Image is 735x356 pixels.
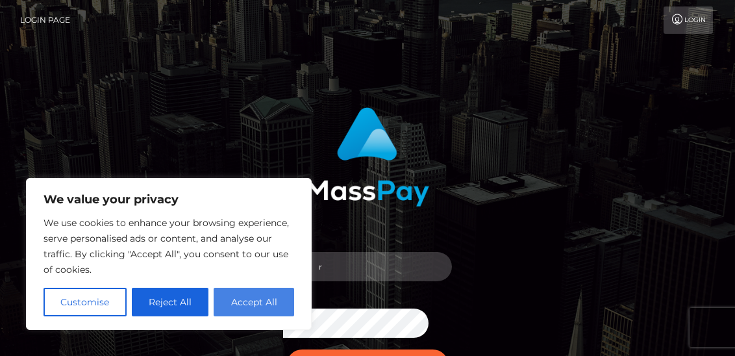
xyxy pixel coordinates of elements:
[44,215,294,277] p: We use cookies to enhance your browsing experience, serve personalised ads or content, and analys...
[664,6,713,34] a: Login
[306,107,429,207] img: MassPay Login
[132,288,209,316] button: Reject All
[214,288,294,316] button: Accept All
[44,288,127,316] button: Customise
[44,192,294,207] p: We value your privacy
[20,6,70,34] a: Login Page
[306,252,452,281] input: Username...
[26,178,312,330] div: We value your privacy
